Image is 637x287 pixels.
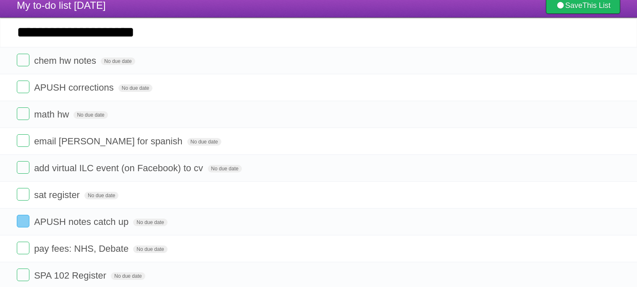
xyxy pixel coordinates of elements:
[17,188,29,201] label: Done
[17,107,29,120] label: Done
[17,269,29,281] label: Done
[133,245,167,253] span: No due date
[34,55,98,66] span: chem hw notes
[17,81,29,93] label: Done
[17,161,29,174] label: Done
[34,270,108,281] span: SPA 102 Register
[208,165,242,172] span: No due date
[17,134,29,147] label: Done
[582,1,611,10] b: This List
[187,138,221,146] span: No due date
[34,190,82,200] span: sat register
[84,192,118,199] span: No due date
[101,57,135,65] span: No due date
[17,242,29,254] label: Done
[34,217,131,227] span: APUSH notes catch up
[17,54,29,66] label: Done
[133,219,167,226] span: No due date
[34,136,184,146] span: email [PERSON_NAME] for spanish
[118,84,152,92] span: No due date
[111,272,145,280] span: No due date
[34,163,205,173] span: add virtual ILC event (on Facebook) to cv
[73,111,107,119] span: No due date
[34,243,131,254] span: pay fees: NHS, Debate
[17,215,29,227] label: Done
[34,109,71,120] span: math hw
[34,82,116,93] span: APUSH corrections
